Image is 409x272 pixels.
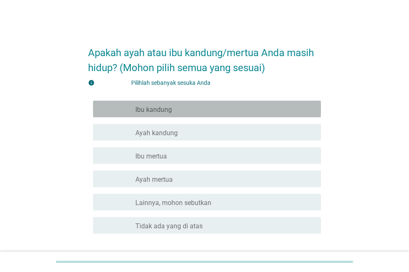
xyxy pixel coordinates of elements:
font: Lainnya, mohon sebutkan [135,199,211,207]
font: Ibu mertua [135,152,167,160]
font: Tidak ada yang di atas [135,222,203,230]
font: informasi [88,79,128,86]
font: Pilihlah sebanyak sesuka Anda [131,79,211,86]
font: Apakah ayah atau ibu kandung/mertua Anda masih hidup? (Mohon pilih semua yang sesuai) [88,47,316,74]
font: Ibu kandung [135,106,172,114]
font: memeriksa [100,151,189,161]
font: Ayah kandung [135,129,178,137]
font: memeriksa [100,174,189,184]
font: memeriksa [100,127,189,137]
font: memeriksa [100,104,189,114]
font: memeriksa [100,220,189,230]
font: memeriksa [100,197,189,207]
font: Ayah mertua [135,176,173,183]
